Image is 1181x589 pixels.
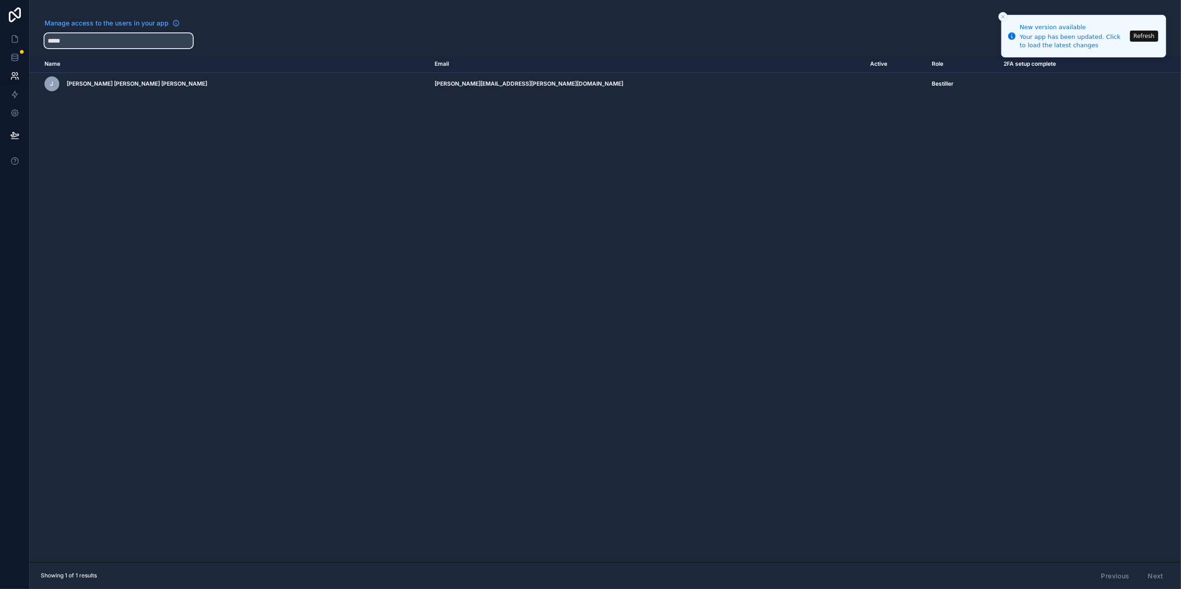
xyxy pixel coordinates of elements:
[1130,31,1158,42] button: Refresh
[865,56,926,73] th: Active
[429,73,865,95] td: [PERSON_NAME][EMAIL_ADDRESS][PERSON_NAME][DOMAIN_NAME]
[30,56,1181,562] div: scrollable content
[67,80,207,88] span: [PERSON_NAME] [PERSON_NAME] [PERSON_NAME]
[998,12,1008,21] button: Close toast
[926,56,998,73] th: Role
[932,80,954,88] span: Bestiller
[1020,33,1127,50] div: Your app has been updated. Click to load the latest changes
[44,19,169,28] span: Manage access to the users in your app
[30,56,429,73] th: Name
[44,19,180,28] a: Manage access to the users in your app
[1020,23,1127,32] div: New version available
[429,56,865,73] th: Email
[41,572,97,579] span: Showing 1 of 1 results
[51,80,54,88] span: J
[998,56,1137,73] th: 2FA setup complete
